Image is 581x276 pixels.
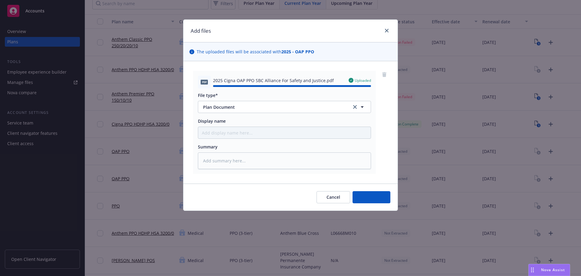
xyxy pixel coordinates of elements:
a: close [383,27,390,34]
strong: 2025 - OAP PPO [281,49,314,55]
span: Nova Assist [541,267,565,272]
span: 2025 Cigna OAP PPO SBC Alliance For Safety and Justice.pdf [213,77,334,84]
button: Cancel [317,191,350,203]
span: Display name [198,118,226,124]
a: clear selection [351,103,359,111]
span: Summary [198,144,218,150]
span: Cancel [327,194,340,200]
span: pdf [201,80,208,84]
button: Add files [353,191,390,203]
h1: Add files [191,27,211,35]
span: File type* [198,92,218,98]
a: remove [381,71,388,78]
span: Uploaded [355,78,371,83]
div: Drag to move [529,264,536,276]
button: Nova Assist [528,264,570,276]
input: Add display name here... [198,127,371,138]
span: The uploaded files will be associated with [197,48,314,55]
button: Plan Documentclear selection [198,101,371,113]
span: Plan Document [203,104,343,110]
span: Add files [363,194,380,200]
